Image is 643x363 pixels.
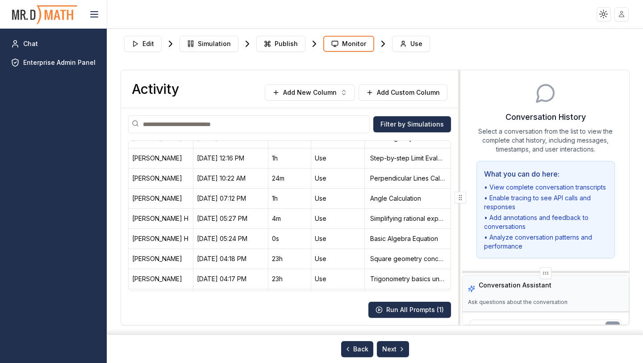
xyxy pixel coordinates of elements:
button: Publish [256,36,305,52]
div: 1h [272,194,307,203]
div: Basic Algebra Equation [368,232,447,245]
h3: Activity [132,81,179,97]
a: Chat [7,36,100,52]
button: Simulation [180,36,238,52]
div: 10/08/25, 04:18 PM [197,254,264,263]
div: 0s [272,234,307,243]
li: • Analyze conversation patterns and performance [484,233,607,251]
div: Use [315,254,361,263]
button: Add Custom Column [359,84,447,101]
li: • View complete conversation transcripts [484,183,607,192]
div: Use [315,174,361,183]
span: Publish [275,39,298,48]
p: Select a conversation from the list to view the complete chat history, including messages, timest... [476,127,615,154]
a: Enterprise Admin Panel [7,55,100,71]
div: Use [315,154,361,163]
span: Chat [23,39,38,48]
div: 10/09/25, 10:22 AM [197,174,264,183]
span: Simulation [198,39,231,48]
div: 24m [272,174,307,183]
div: Hannah Adams [132,194,189,203]
div: Simplifying rational expressions [368,212,447,225]
div: 10/08/25, 05:24 PM [197,234,264,243]
div: Philomena De Pablo [132,254,189,263]
h3: Conversation Assistant [479,281,551,290]
div: 10/08/25, 05:27 PM [197,214,264,223]
div: Elias Sabo [132,174,189,183]
div: Step-by-step Limit Evaluation [368,152,447,165]
h4: What you can do here: [484,169,607,179]
div: Use [315,274,361,283]
button: Next [377,341,409,357]
button: Add New Column [265,84,355,101]
div: 1h [272,154,307,163]
div: Use [315,194,361,203]
div: Amberly H [132,234,189,243]
span: Enterprise Admin Panel [23,58,96,67]
div: Philomena De Pablo [132,274,189,283]
div: 23h [272,254,307,263]
div: Use [315,234,361,243]
button: Use [392,36,430,52]
button: Monitor [323,36,374,52]
button: Back [341,341,373,357]
span: Edit [142,39,154,48]
p: Ask questions about the conversation [468,299,568,306]
button: Edit [124,36,162,52]
span: Use [410,39,422,48]
div: Angle Calculation [368,192,447,205]
button: Filter by Simulations [373,116,451,132]
div: 23h [272,274,307,283]
div: 4m [272,214,307,223]
div: 10/09/25, 12:16 PM [197,154,264,163]
div: Trigonometry basics understanding [368,273,447,285]
div: Isaiah Saphorghan [132,154,189,163]
button: Run All Prompts (1) [368,302,451,318]
img: placeholder-user.jpg [615,8,628,21]
h3: Conversation History [476,111,615,123]
div: Amberly H [132,214,189,223]
div: Perpendicular Lines Calculation [368,172,447,185]
div: Use [315,214,361,223]
div: 10/08/25, 07:12 PM [197,194,264,203]
li: • Enable tracing to see API calls and responses [484,194,607,211]
span: Monitor [342,39,366,48]
div: 10/08/25, 04:17 PM [197,274,264,283]
span: Next [382,345,405,354]
li: • Add annotations and feedback to conversations [484,213,607,231]
span: Back [344,345,368,354]
div: Square geometry concepts [368,253,447,265]
img: PromptOwl [11,3,78,26]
